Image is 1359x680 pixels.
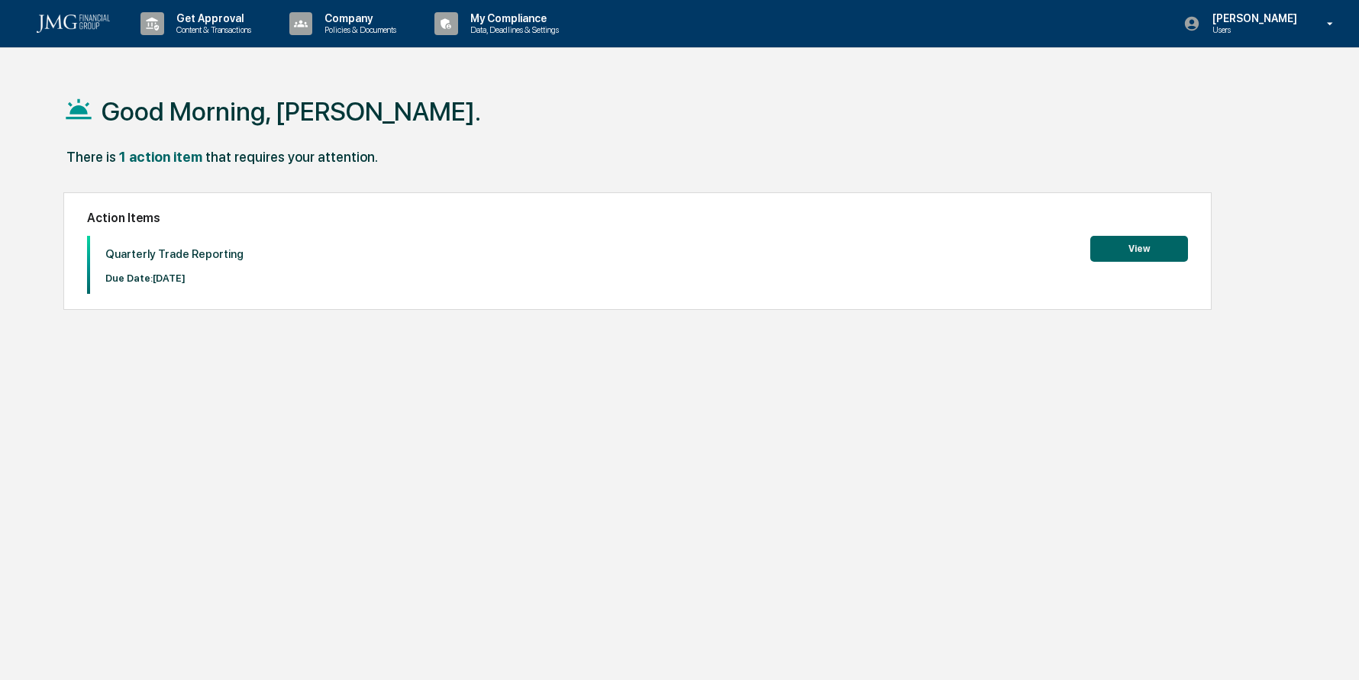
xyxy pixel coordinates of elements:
[312,24,404,35] p: Policies & Documents
[105,247,244,261] p: Quarterly Trade Reporting
[1200,24,1305,35] p: Users
[458,12,567,24] p: My Compliance
[1200,12,1305,24] p: [PERSON_NAME]
[102,96,481,127] h1: Good Morning, [PERSON_NAME].
[119,149,202,165] div: 1 action item
[37,15,110,33] img: logo
[312,12,404,24] p: Company
[87,211,1188,225] h2: Action Items
[1090,240,1188,255] a: View
[164,12,259,24] p: Get Approval
[164,24,259,35] p: Content & Transactions
[458,24,567,35] p: Data, Deadlines & Settings
[1090,236,1188,262] button: View
[205,149,378,165] div: that requires your attention.
[105,272,244,284] p: Due Date: [DATE]
[66,149,116,165] div: There is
